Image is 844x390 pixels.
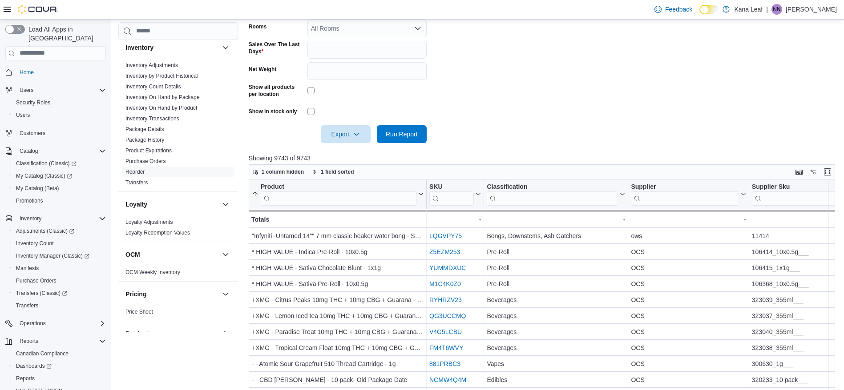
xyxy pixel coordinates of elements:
div: +XMG - Tropical Cream Float 10mg THC + 10mg CBG + Guarana - Hybrid - 355ml [252,342,424,353]
div: OCS [631,279,746,289]
a: Package History [125,137,164,143]
a: Z5EZM253 [429,248,460,255]
p: Showing 9743 of 9743 [249,154,841,163]
button: Pricing [220,289,231,299]
button: SKU [429,183,481,205]
a: Security Roles [12,97,54,108]
a: My Catalog (Classic) [9,170,109,182]
a: M1C4K0Z0 [429,280,461,287]
button: Customers [2,127,109,139]
a: QG3UCCMQ [429,312,466,319]
a: Home [16,67,37,78]
img: Cova [18,5,58,14]
button: Loyalty [125,200,218,209]
div: OCM [118,267,238,281]
span: Users [16,85,106,96]
button: Inventory [220,42,231,53]
label: Show in stock only [249,108,297,115]
a: Transfers [125,179,148,186]
span: Reports [16,336,106,346]
div: OCS [631,326,746,337]
span: Run Report [386,130,418,139]
h3: Inventory [125,43,153,52]
span: Transfers (Classic) [16,290,67,297]
a: LQGVPY75 [429,232,462,239]
span: Security Roles [16,99,50,106]
span: Inventory [20,215,41,222]
a: Adjustments (Classic) [9,225,109,237]
span: Catalog [20,147,38,155]
p: [PERSON_NAME] [786,4,837,15]
a: Price Sheet [125,309,153,315]
div: ows [631,231,746,241]
button: Product [252,183,424,205]
span: Inventory On Hand by Product [125,104,197,111]
span: Reports [12,373,106,384]
button: Run Report [377,125,427,143]
label: Rooms [249,23,267,30]
button: Export [321,125,371,143]
a: Dashboards [12,361,55,371]
a: Inventory Manager (Classic) [9,250,109,262]
div: +XMG - Citrus Peaks 10mg THC + 10mg CBG + Guarana - Hybrid - 355ml [252,294,424,305]
a: Inventory On Hand by Package [125,94,200,100]
div: Classification [487,183,618,191]
button: Products [220,328,231,339]
a: Classification (Classic) [9,157,109,170]
button: Display options [808,167,819,177]
div: SKU URL [429,183,474,205]
span: Catalog [16,146,106,156]
div: * HIGH VALUE - Indica Pre-Roll - 10x0.5g [252,247,424,257]
button: Open list of options [414,25,421,32]
h3: OCM [125,250,140,259]
span: Inventory by Product Historical [125,72,198,80]
span: Inventory Manager (Classic) [16,252,89,259]
button: Enter fullscreen [822,167,833,177]
span: NN [773,4,780,15]
a: FM4T6WVY [429,344,463,351]
span: Inventory Count Details [125,83,181,90]
button: Users [2,84,109,96]
div: Product [261,183,416,205]
a: Purchase Orders [12,275,60,286]
span: Loyalty Adjustments [125,219,173,226]
div: OCS [631,374,746,385]
div: Totals [251,214,424,225]
span: Inventory [16,213,106,224]
div: Beverages [487,294,625,305]
span: My Catalog (Classic) [12,171,106,181]
input: Dark Mode [699,5,718,14]
div: * HIGH VALUE - Sativa Chocolate Blunt - 1x1g [252,263,424,273]
a: Reorder [125,169,145,175]
div: OCS [631,342,746,353]
button: Classification [487,183,625,205]
a: Transfers [12,300,42,311]
a: Purchase Orders [125,158,166,164]
div: OCS [631,294,746,305]
a: Inventory Adjustments [125,62,178,68]
span: Inventory Adjustments [125,62,178,69]
a: Canadian Compliance [12,348,72,359]
button: Loyalty [220,199,231,210]
span: Adjustments (Classic) [16,227,74,235]
button: Users [16,85,37,96]
h3: Loyalty [125,200,147,209]
div: Bongs, Downstems, Ash Catchers [487,231,625,241]
h3: Pricing [125,290,146,298]
span: Classification (Classic) [12,158,106,169]
div: Noreen Nichol [771,4,782,15]
span: Feedback [665,5,692,14]
button: Purchase Orders [9,275,109,287]
a: RYHRZV23 [429,296,462,303]
a: Inventory Count [12,238,57,249]
span: Users [16,111,30,119]
label: Sales Over The Last Days [249,41,304,55]
div: +XMG - Lemon Iced tea 10mg THC + 10mg CBG + Guarana - Hybrid - 355ml [252,310,424,321]
div: Beverages [487,342,625,353]
button: Operations [16,318,49,329]
div: "Infyniti -Untamed 14"" 7 mm classic beaker water bong - Snail [252,231,424,241]
button: Operations [2,317,109,330]
span: Users [12,110,106,120]
div: Vapes [487,358,625,369]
